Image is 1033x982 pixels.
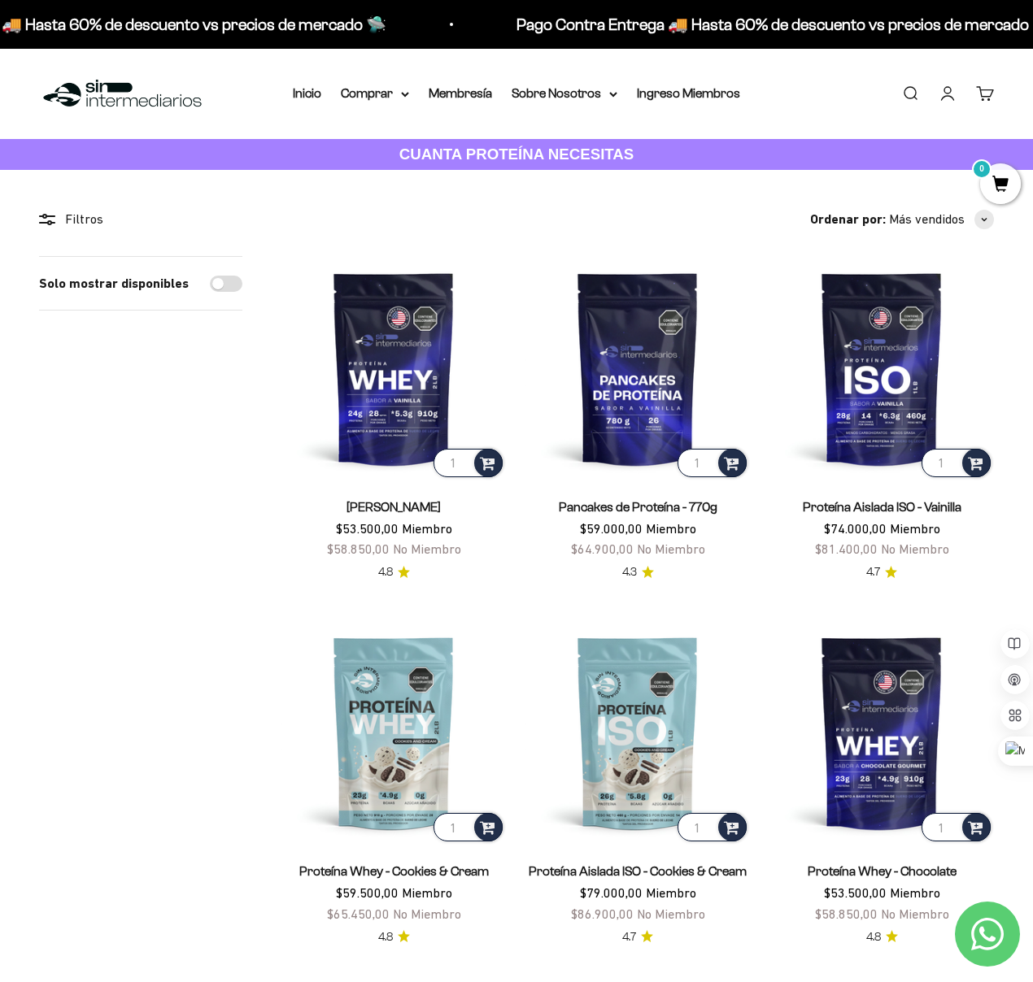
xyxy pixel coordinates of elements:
span: 4.7 [622,928,636,946]
span: 4.8 [866,928,881,946]
span: No Miembro [637,541,705,556]
summary: Sobre Nosotros [512,83,617,104]
span: $81.400,00 [815,541,878,556]
span: Ordenar por: [810,209,886,230]
summary: Comprar [341,83,409,104]
span: $64.900,00 [571,541,634,556]
span: Miembro [402,521,452,536]
span: Miembro [646,521,696,536]
label: Solo mostrar disponibles [39,273,189,294]
a: 4.74.7 de 5.0 estrellas [622,928,653,946]
a: 4.84.8 de 5.0 estrellas [378,928,410,946]
span: Miembro [646,885,696,900]
span: No Miembro [393,906,461,921]
span: Miembro [402,885,452,900]
strong: CUANTA PROTEÍNA NECESITAS [399,146,634,163]
a: 4.34.3 de 5.0 estrellas [622,563,654,581]
button: Más vendidos [889,209,994,230]
a: Proteína Whey - Cookies & Cream [299,864,489,878]
span: Miembro [890,521,940,536]
div: Filtros [39,209,242,230]
span: $53.500,00 [336,521,399,536]
span: No Miembro [637,906,705,921]
span: 4.7 [866,563,880,581]
a: Proteína Aislada ISO - Vainilla [803,500,961,514]
span: No Miembro [393,541,461,556]
a: Inicio [293,86,321,100]
span: $58.850,00 [815,906,878,921]
span: Más vendidos [889,209,965,230]
a: Pancakes de Proteína - 770g [559,500,717,514]
span: $86.900,00 [571,906,634,921]
span: $59.500,00 [336,885,399,900]
a: Membresía [429,86,492,100]
a: [PERSON_NAME] [347,500,441,514]
span: $74.000,00 [824,521,887,536]
a: 4.84.8 de 5.0 estrellas [378,563,410,581]
a: 4.84.8 de 5.0 estrellas [866,928,898,946]
span: Miembro [890,885,940,900]
a: 4.74.7 de 5.0 estrellas [866,563,897,581]
mark: 0 [972,159,992,179]
span: $65.450,00 [327,906,390,921]
span: $59.000,00 [580,521,643,536]
span: $53.500,00 [824,885,887,900]
span: $58.850,00 [327,541,390,556]
span: No Miembro [881,906,949,921]
a: Ingreso Miembros [637,86,740,100]
span: 4.3 [622,563,637,581]
span: 4.8 [378,928,393,946]
span: No Miembro [881,541,949,556]
span: $79.000,00 [580,885,643,900]
a: Proteína Aislada ISO - Cookies & Cream [529,864,747,878]
span: 4.8 [378,563,393,581]
a: 0 [980,176,1021,194]
a: Proteína Whey - Chocolate [808,864,957,878]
